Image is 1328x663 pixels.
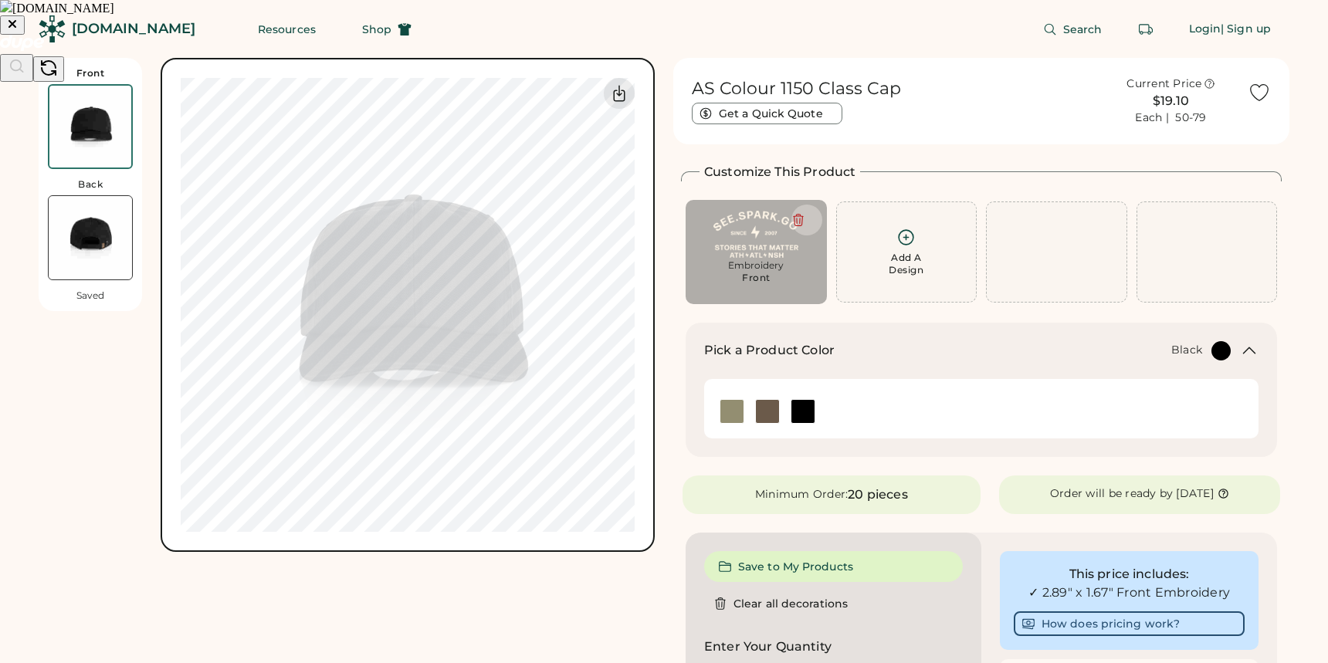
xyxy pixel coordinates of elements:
button: Delete this decoration. [791,205,822,235]
img: Walnut Swatch Image [756,400,779,423]
img: Black Swatch Image [791,400,815,423]
div: Saved [76,289,104,302]
button: Resources [239,14,334,45]
iframe: Front Chat [1255,594,1321,660]
button: Get a Quick Quote [692,103,842,124]
div: Back [78,178,103,191]
div: Walnut [756,400,779,423]
div: [DATE] [1176,486,1214,502]
h2: Pick a Product Color [704,341,835,360]
button: Save to My Products [704,551,963,582]
button: Clear all decorations [704,588,963,619]
img: Asset 2.png [696,211,816,258]
div: This price includes: [1014,565,1245,584]
img: Eucalyptus Swatch Image [720,400,744,423]
div: 20 pieces [848,485,907,504]
div: Black [1171,343,1202,358]
button: How does pricing work? [1014,611,1245,636]
span: Search [1063,24,1103,35]
div: Login [1189,22,1221,37]
div: Each | 50-79 [1135,110,1206,126]
img: AS Colour 1150 Black Front Thumbnail [49,86,131,167]
div: Order will be ready by [1050,486,1174,502]
div: | Sign up [1221,22,1271,37]
div: $19.10 [1103,92,1238,110]
span: Shop [362,24,391,35]
div: Download Front Mockup [604,78,635,109]
div: Minimum Order: [755,487,849,502]
div: Embroidery [696,259,816,272]
div: Black [791,400,815,423]
div: Add A Design [889,252,923,276]
h2: Enter Your Quantity [704,638,832,656]
button: Shop [344,14,430,45]
button: Search [1025,14,1121,45]
div: Front [742,272,771,284]
div: Current Price [1126,76,1201,92]
button: Retrieve an order [1130,14,1161,45]
div: Eucalyptus [720,400,744,423]
div: [DOMAIN_NAME] [72,19,195,39]
img: AS Colour 1150 Black Back Thumbnail [49,196,132,279]
div: ✓ 2.89" x 1.67" Front Embroidery [1014,584,1245,602]
h2: Customize This Product [704,163,855,181]
h1: AS Colour 1150 Class Cap [692,78,901,100]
